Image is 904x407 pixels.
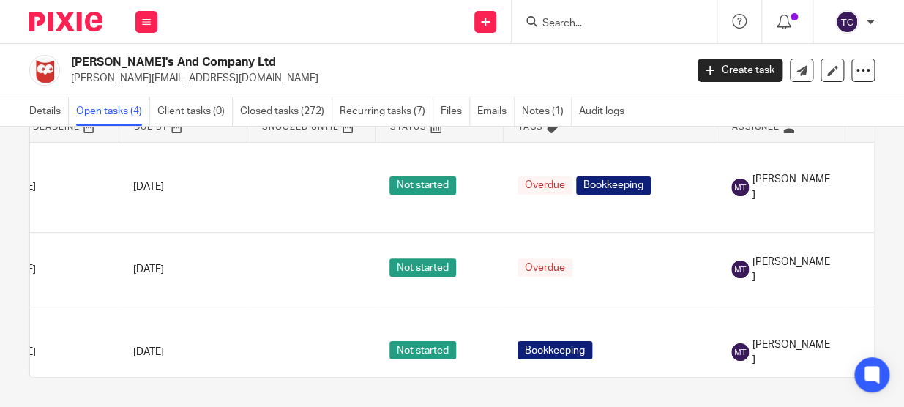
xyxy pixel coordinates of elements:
[752,172,830,202] span: [PERSON_NAME]
[71,55,555,70] h2: [PERSON_NAME]'s And Company Ltd
[731,343,749,361] img: svg%3E
[731,179,749,196] img: svg%3E
[518,123,543,131] span: Tags
[522,97,572,126] a: Notes (1)
[576,176,651,195] span: Bookkeeping
[76,97,150,126] a: Open tasks (4)
[157,97,233,126] a: Client tasks (0)
[731,261,749,278] img: svg%3E
[340,97,433,126] a: Recurring tasks (7)
[262,123,339,131] span: Snoozed Until
[518,341,592,359] span: Bookkeeping
[579,97,632,126] a: Audit logs
[389,176,456,195] span: Not started
[29,97,69,126] a: Details
[389,341,456,359] span: Not started
[698,59,782,82] a: Create task
[752,337,830,367] span: [PERSON_NAME]
[133,264,164,275] span: [DATE]
[835,10,859,34] img: svg%3E
[518,176,572,195] span: Overdue
[133,182,164,192] span: [DATE]
[29,55,60,86] img: Logo.png
[518,258,572,277] span: Overdue
[752,255,830,285] span: [PERSON_NAME]
[441,97,470,126] a: Files
[133,347,164,357] span: [DATE]
[541,18,673,31] input: Search
[71,71,676,86] p: [PERSON_NAME][EMAIL_ADDRESS][DOMAIN_NAME]
[29,12,102,31] img: Pixie
[240,97,332,126] a: Closed tasks (272)
[389,258,456,277] span: Not started
[390,123,427,131] span: Status
[477,97,515,126] a: Emails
